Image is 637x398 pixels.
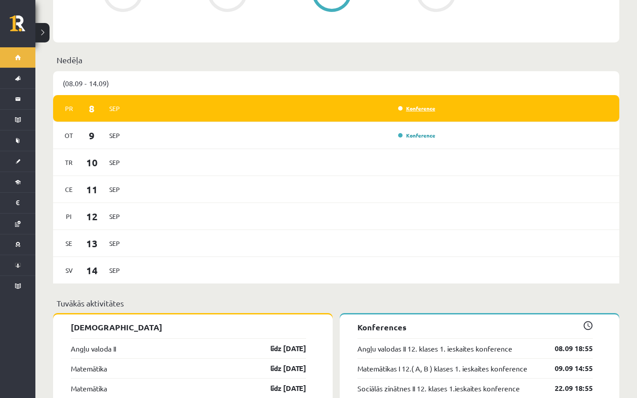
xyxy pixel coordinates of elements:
[60,102,78,115] span: Pr
[105,183,124,196] span: Sep
[105,237,124,250] span: Sep
[255,343,306,354] a: līdz [DATE]
[78,155,106,170] span: 10
[53,71,619,95] div: (08.09 - 14.09)
[541,383,593,394] a: 22.09 18:55
[78,209,106,224] span: 12
[541,343,593,354] a: 08.09 18:55
[78,236,106,251] span: 13
[57,54,616,66] p: Nedēļa
[10,15,35,38] a: Rīgas 1. Tālmācības vidusskola
[60,264,78,277] span: Sv
[60,156,78,169] span: Tr
[78,101,106,116] span: 8
[60,237,78,250] span: Se
[398,132,435,139] a: Konference
[57,297,616,309] p: Tuvākās aktivitātes
[78,182,106,197] span: 11
[357,321,593,333] p: Konferences
[105,156,124,169] span: Sep
[255,383,306,394] a: līdz [DATE]
[357,343,512,354] a: Angļu valodas II 12. klases 1. ieskaites konference
[71,363,107,374] a: Matemātika
[71,383,107,394] a: Matemātika
[71,343,116,354] a: Angļu valoda II
[71,321,306,333] p: [DEMOGRAPHIC_DATA]
[105,129,124,142] span: Sep
[78,128,106,143] span: 9
[541,363,593,374] a: 09.09 14:55
[398,105,435,112] a: Konference
[357,363,527,374] a: Matemātikas I 12.( A, B ) klases 1. ieskaites konference
[60,210,78,223] span: Pi
[357,383,520,394] a: Sociālās zinātnes II 12. klases 1.ieskaites konference
[60,183,78,196] span: Ce
[105,264,124,277] span: Sep
[105,102,124,115] span: Sep
[78,263,106,278] span: 14
[60,129,78,142] span: Ot
[105,210,124,223] span: Sep
[255,363,306,374] a: līdz [DATE]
